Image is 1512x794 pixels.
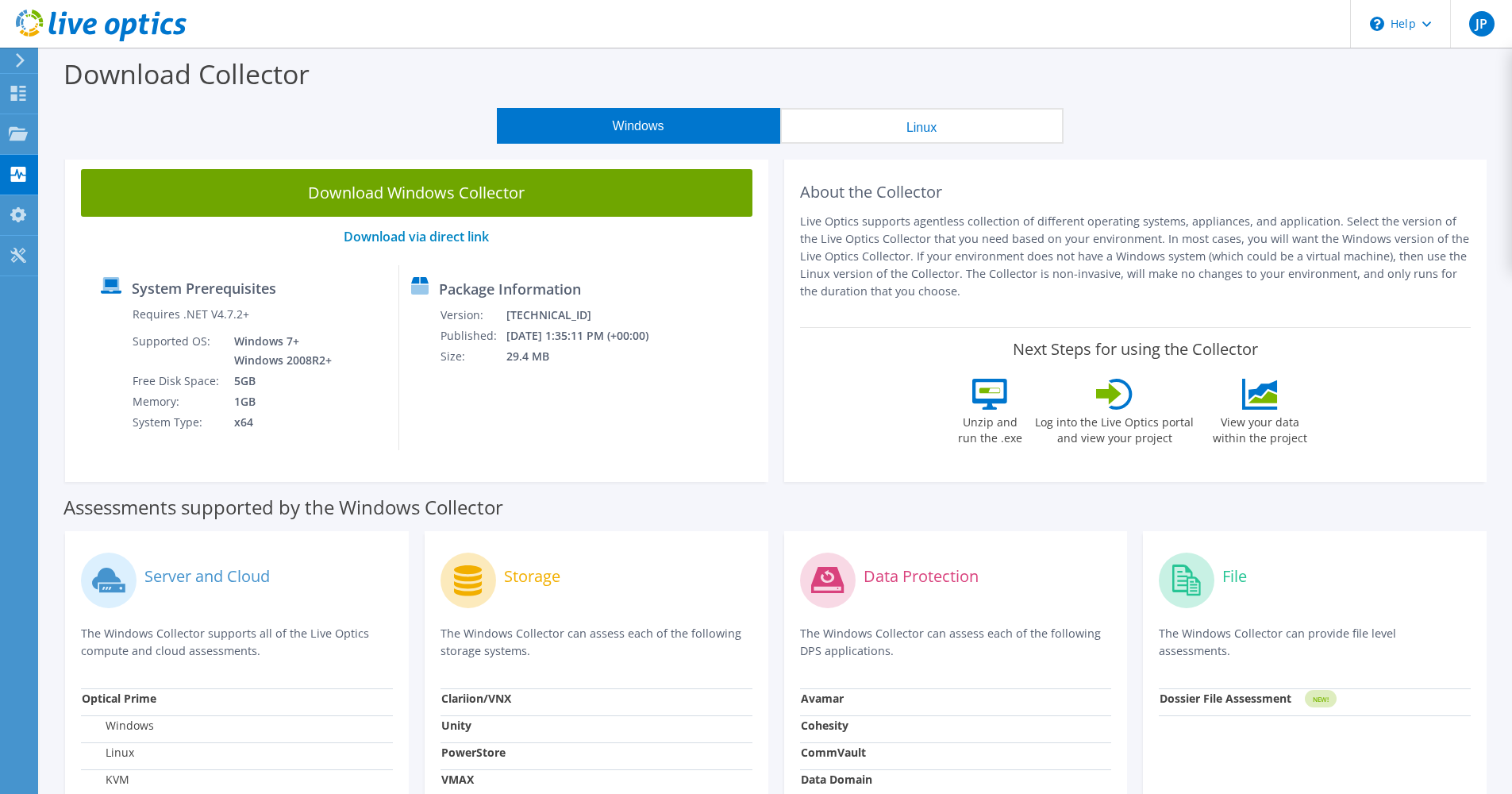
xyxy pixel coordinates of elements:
p: The Windows Collector can provide file level assessments. [1159,625,1471,660]
a: Download via direct link [344,228,489,245]
td: Free Disk Space: [132,371,222,391]
h2: About the Collector [800,183,1472,202]
td: [TECHNICAL_ID] [506,305,670,326]
label: Unzip and run the .exe [953,410,1026,446]
label: Requires .NET V4.7.2+ [133,306,249,322]
p: The Windows Collector supports all of the Live Optics compute and cloud assessments. [81,625,393,660]
label: KVM [82,772,129,788]
label: Package Information [439,281,581,297]
td: Windows 7+ Windows 2008R2+ [222,331,335,371]
label: Windows [82,718,154,734]
td: 1GB [222,391,335,412]
p: Live Optics supports agentless collection of different operating systems, appliances, and applica... [800,213,1472,300]
label: Download Collector [63,56,310,92]
td: x64 [222,412,335,433]
strong: VMAX [441,772,474,787]
strong: CommVault [801,745,866,760]
td: Version: [440,305,506,326]
strong: Dossier File Assessment [1160,691,1291,706]
p: The Windows Collector can assess each of the following DPS applications. [800,625,1112,660]
td: [DATE] 1:35:11 PM (+00:00) [506,326,670,346]
label: Storage [504,569,560,584]
td: Supported OS: [132,331,222,371]
label: Assessments supported by the Windows Collector [63,499,503,515]
strong: Clariion/VNX [441,691,511,706]
label: Next Steps for using the Collector [1013,340,1258,359]
strong: PowerStore [441,745,506,760]
td: 29.4 MB [506,346,670,367]
td: Published: [440,326,506,346]
strong: Cohesity [801,718,848,733]
span: JP [1469,11,1495,37]
button: Linux [780,108,1064,144]
label: View your data within the project [1202,410,1317,446]
td: Memory: [132,391,222,412]
label: Linux [82,745,134,761]
label: File [1222,569,1247,584]
button: Windows [497,108,780,144]
label: Log into the Live Optics portal and view your project [1034,410,1195,446]
svg: \n [1370,17,1384,31]
td: System Type: [132,412,222,433]
label: System Prerequisites [132,280,276,296]
td: 5GB [222,371,335,391]
strong: Data Domain [801,772,872,787]
label: Data Protection [864,569,979,584]
strong: Unity [441,718,471,733]
tspan: NEW! [1313,695,1329,703]
p: The Windows Collector can assess each of the following storage systems. [441,625,752,660]
label: Server and Cloud [144,569,270,584]
strong: Avamar [801,691,844,706]
a: Download Windows Collector [81,169,752,217]
td: Size: [440,346,506,367]
strong: Optical Prime [82,691,156,706]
